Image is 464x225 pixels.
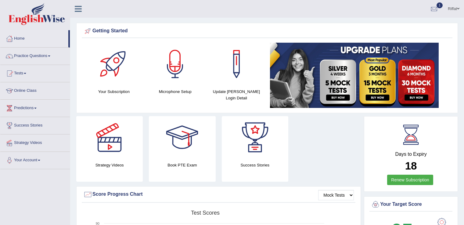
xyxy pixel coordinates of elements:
a: Success Stories [0,117,70,132]
h4: Update [PERSON_NAME] Login Detail [209,88,264,101]
a: Renew Subscription [387,175,433,185]
a: Predictions [0,100,70,115]
img: small5.jpg [270,43,439,108]
span: 1 [437,2,443,8]
b: 18 [405,160,417,172]
a: Your Account [0,152,70,167]
a: Strategy Videos [0,134,70,150]
a: Online Class [0,82,70,98]
tspan: Test scores [191,210,220,216]
a: Practice Questions [0,48,70,63]
div: Score Progress Chart [83,190,354,199]
div: Getting Started [83,27,451,36]
h4: Your Subscription [86,88,142,95]
a: Tests [0,65,70,80]
h4: Success Stories [222,162,288,168]
h4: Book PTE Exam [149,162,215,168]
h4: Days to Expiry [371,152,451,157]
h4: Strategy Videos [76,162,143,168]
div: Your Target Score [371,200,451,209]
h4: Microphone Setup [148,88,203,95]
a: Home [0,30,68,45]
